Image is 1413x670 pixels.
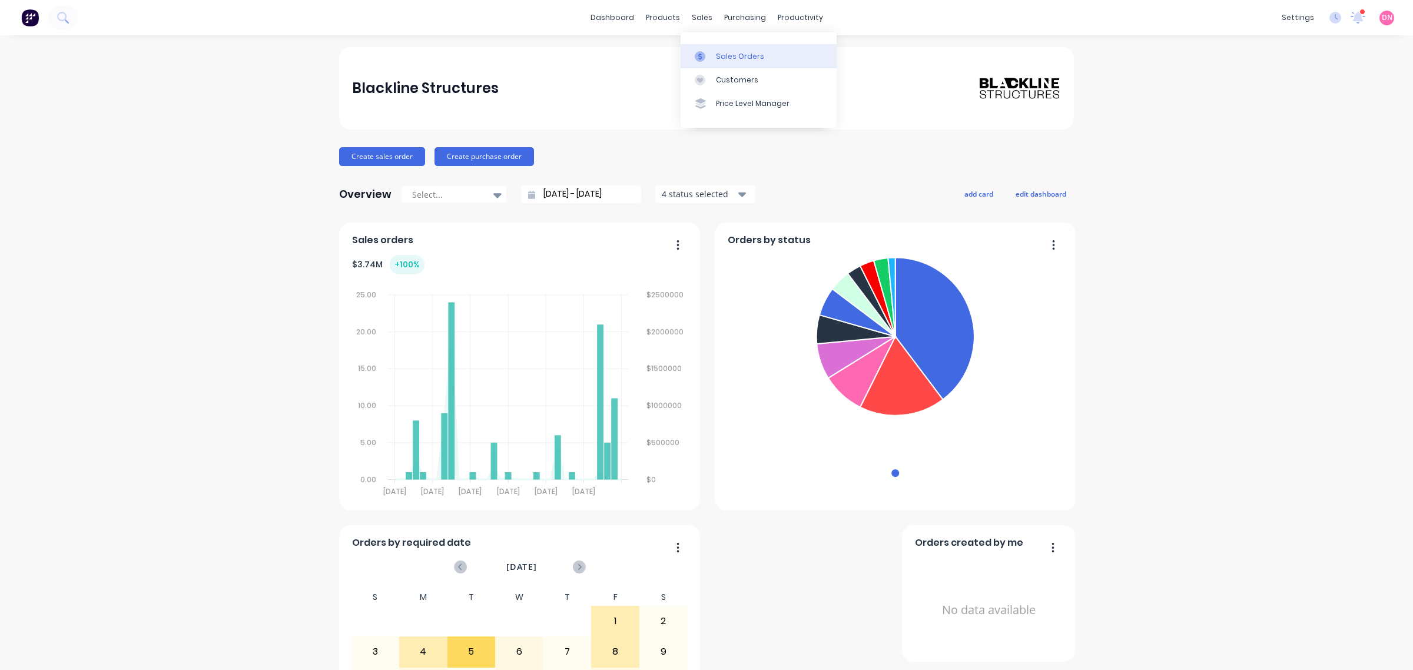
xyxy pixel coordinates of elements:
[592,606,639,636] div: 1
[543,589,592,606] div: T
[681,44,837,68] a: Sales Orders
[360,475,376,485] tspan: 0.00
[352,233,413,247] span: Sales orders
[572,486,595,496] tspan: [DATE]
[957,186,1001,201] button: add card
[390,255,424,274] div: + 100 %
[646,290,684,300] tspan: $2500000
[662,188,736,200] div: 4 status selected
[681,68,837,92] a: Customers
[544,637,591,666] div: 7
[640,637,687,666] div: 9
[979,77,1061,100] img: Blackline Structures
[21,9,39,26] img: Factory
[497,486,520,496] tspan: [DATE]
[716,75,758,85] div: Customers
[646,437,679,447] tspan: $500000
[772,9,829,26] div: productivity
[640,606,687,636] div: 2
[383,486,406,496] tspan: [DATE]
[360,437,376,447] tspan: 5.00
[459,486,482,496] tspan: [DATE]
[358,400,376,410] tspan: 10.00
[640,9,686,26] div: products
[1276,9,1320,26] div: settings
[356,327,376,337] tspan: 20.00
[681,92,837,115] a: Price Level Manager
[496,637,543,666] div: 6
[448,637,495,666] div: 5
[646,475,656,485] tspan: $0
[592,637,639,666] div: 8
[646,363,682,373] tspan: $1500000
[339,183,392,206] div: Overview
[339,147,425,166] button: Create sales order
[716,51,764,62] div: Sales Orders
[915,555,1063,666] div: No data available
[591,589,639,606] div: F
[1382,12,1392,23] span: DN
[434,147,534,166] button: Create purchase order
[421,486,444,496] tspan: [DATE]
[585,9,640,26] a: dashboard
[716,98,790,109] div: Price Level Manager
[399,589,447,606] div: M
[352,536,471,550] span: Orders by required date
[915,536,1023,550] span: Orders created by me
[646,400,682,410] tspan: $1000000
[352,77,499,100] div: Blackline Structures
[447,589,496,606] div: T
[718,9,772,26] div: purchasing
[400,637,447,666] div: 4
[646,327,684,337] tspan: $2000000
[495,589,543,606] div: W
[506,560,537,573] span: [DATE]
[655,185,755,203] button: 4 status selected
[535,486,558,496] tspan: [DATE]
[686,9,718,26] div: sales
[639,589,688,606] div: S
[356,290,376,300] tspan: 25.00
[358,363,376,373] tspan: 15.00
[351,589,400,606] div: S
[352,637,399,666] div: 3
[352,255,424,274] div: $ 3.74M
[1008,186,1074,201] button: edit dashboard
[728,233,811,247] span: Orders by status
